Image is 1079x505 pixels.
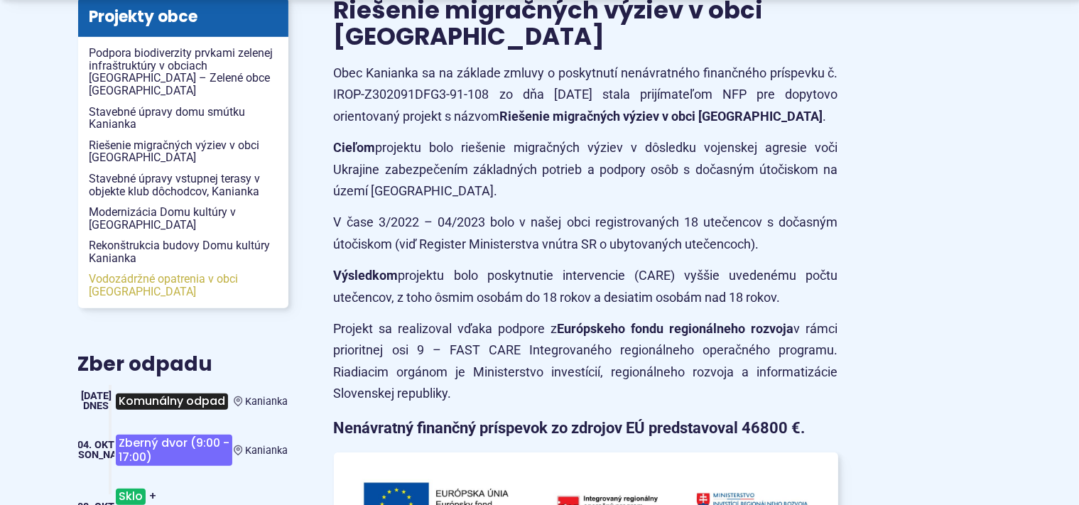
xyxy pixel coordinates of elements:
a: Rekonštrukcia budovy Domu kultúry Kanianka [78,235,288,268]
p: Obec Kanianka sa na základe zmluvy o poskytnutí nenávratného finančného príspevku č. IROP-Z302091... [334,63,838,128]
span: Rekonštrukcia budovy Domu kultúry Kanianka [90,235,277,268]
span: Dnes [83,400,109,412]
strong: Cieľom [334,140,376,155]
p: V čase 3/2022 – 04/2023 bolo v našej obci registrovaných 18 utečencov s dočasným útočiskom (viď R... [334,212,838,255]
strong: Riešenie migračných výziev v obci [GEOGRAPHIC_DATA] [500,109,823,124]
span: Zberný dvor (9:00 - 17:00) [116,435,232,465]
p: Projekt sa realizoval vďaka podpore z v rámci prioritnej osi 9 – FAST CARE Integrovaného regionál... [334,318,838,405]
a: Stavebné úpravy vstupnej terasy v objekte klub dôchodcov, Kanianka [78,168,288,202]
span: Vodozádržné opatrenia v obci [GEOGRAPHIC_DATA] [90,268,277,302]
a: Komunálny odpad Kanianka [DATE] Dnes [78,385,288,418]
p: projektu bolo riešenie migračných výziev v dôsledku vojenskej agresie voči Ukrajine zabezpečením ... [334,137,838,202]
span: [PERSON_NAME] [57,449,135,461]
span: Riešenie migračných výziev v obci [GEOGRAPHIC_DATA] [90,135,277,168]
span: Komunálny odpad [116,393,228,410]
a: Stavebné úpravy domu smútku Kanianka [78,102,288,135]
span: Sklo [116,489,146,505]
span: Stavebné úpravy domu smútku Kanianka [90,102,277,135]
span: Modernizácia Domu kultúry v [GEOGRAPHIC_DATA] [90,202,277,235]
a: Podpora biodiverzity prvkami zelenej infraštruktúry v obciach [GEOGRAPHIC_DATA] – Zelené obce [GE... [78,43,288,101]
h3: Zber odpadu [78,354,288,376]
span: Kanianka [246,396,288,408]
span: [DATE] [81,390,112,402]
span: 04. okt [77,439,114,451]
a: Vodozádržné opatrenia v obci [GEOGRAPHIC_DATA] [78,268,288,302]
span: Stavebné úpravy vstupnej terasy v objekte klub dôchodcov, Kanianka [90,168,277,202]
span: Kanianka [246,445,288,457]
span: Podpora biodiverzity prvkami zelenej infraštruktúry v obciach [GEOGRAPHIC_DATA] – Zelené obce [GE... [90,43,277,101]
strong: Nenávratný finančný príspevok zo zdrojov EÚ predstavoval 46800 €. [334,419,806,437]
p: projektu bolo poskytnutie intervencie (CARE) vyššie uvedenému počtu utečencov, z toho ôsmim osobá... [334,265,838,308]
a: Zberný dvor (9:00 - 17:00) Kanianka 04. okt [PERSON_NAME] [78,429,288,471]
a: Riešenie migračných výziev v obci [GEOGRAPHIC_DATA] [78,135,288,168]
strong: Výsledkom [334,268,398,283]
a: Modernizácia Domu kultúry v [GEOGRAPHIC_DATA] [78,202,288,235]
strong: Európskeho fondu regionálneho rozvoja [558,321,794,336]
